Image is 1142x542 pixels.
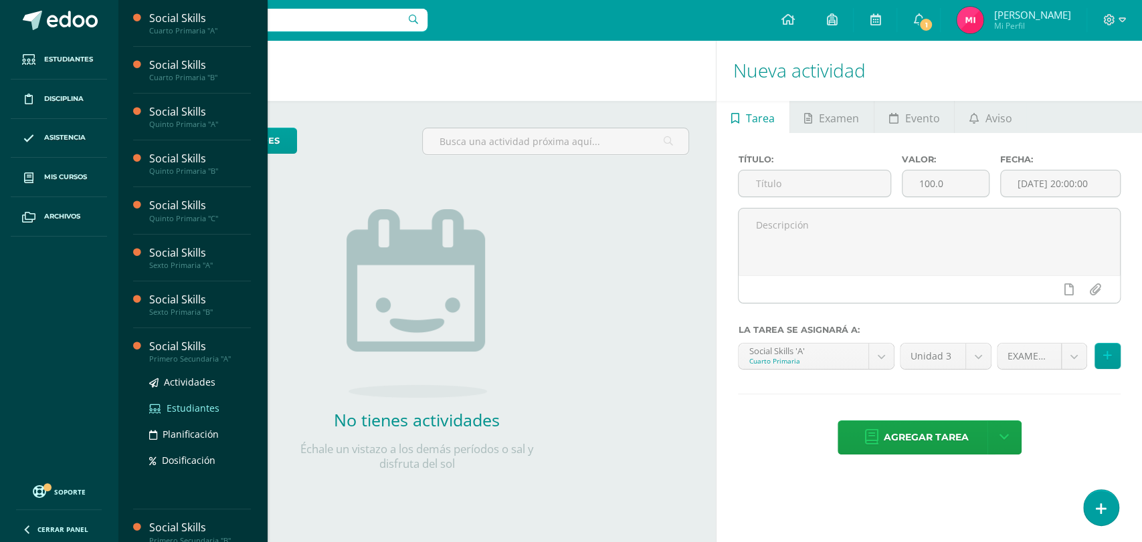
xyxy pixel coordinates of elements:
a: Unidad 3 [900,344,991,369]
div: Social Skills [149,57,251,73]
span: Evento [905,102,939,134]
h2: No tienes actividades [283,408,551,431]
a: Social SkillsSexto Primaria "A" [149,245,251,270]
a: Mis cursos [11,158,107,197]
a: Social Skills 'A'Cuarto Primaria [739,344,893,369]
a: Disciplina [11,80,107,119]
span: Estudiantes [167,402,219,414]
div: Social Skills [149,104,251,120]
span: Cerrar panel [37,525,88,534]
div: Social Skills [149,520,251,535]
span: Tarea [746,102,775,134]
label: Título: [738,154,891,164]
div: Cuarto Primaria "B" [149,73,251,82]
a: Social SkillsPrimero Secundaria "A" [149,339,251,364]
span: Mi Perfil [993,20,1070,31]
a: Social SkillsQuinto Primaria "C" [149,198,251,223]
span: Mis cursos [44,172,87,182]
h1: Nueva actividad [733,40,1126,101]
a: Estudiantes [149,400,251,416]
div: Social Skills 'A' [749,344,858,356]
div: Quinto Primaria "C" [149,214,251,223]
div: Social Skills [149,292,251,307]
span: Disciplina [44,94,84,104]
img: no_activities.png [347,209,487,398]
div: Social Skills [149,339,251,354]
a: Estudiantes [11,40,107,80]
a: Aviso [955,101,1026,133]
span: [PERSON_NAME] [993,8,1070,21]
a: Social SkillsSexto Primaria "B" [149,292,251,317]
a: Actividades [149,374,251,390]
div: Quinto Primaria "B" [149,166,251,176]
label: La tarea se asignará a: [738,325,1121,335]
input: Busca una actividad próxima aquí... [423,128,688,154]
a: Planificación [149,426,251,442]
h1: Actividades [134,40,700,101]
span: Dosificación [162,454,215,466]
span: Examen [819,102,859,134]
a: Examen [790,101,874,133]
a: EXAMEN (30.0pts) [997,344,1086,369]
input: Título [739,170,890,196]
span: Asistencia [44,132,86,143]
div: Cuarto Primaria "A" [149,26,251,35]
img: 67e357ac367b967c23576a478ea07591.png [957,7,983,33]
input: Puntos máximos [902,170,989,196]
div: Social Skills [149,198,251,213]
span: Aviso [985,102,1012,134]
label: Valor: [902,154,989,164]
a: Social SkillsQuinto Primaria "A" [149,104,251,129]
div: Sexto Primaria "B" [149,307,251,317]
div: Primero Secundaria "A" [149,354,251,364]
span: Unidad 3 [911,344,955,369]
div: Social Skills [149,245,251,261]
span: 1 [919,17,933,32]
p: Échale un vistazo a los demás períodos o sal y disfruta del sol [283,442,551,471]
a: Asistencia [11,119,107,158]
a: Social SkillsQuinto Primaria "B" [149,151,251,176]
div: Social Skills [149,151,251,166]
span: Archivos [44,211,80,222]
span: Soporte [54,487,86,497]
div: Sexto Primaria "A" [149,261,251,270]
input: Busca un usuario... [126,9,427,31]
a: Dosificación [149,452,251,468]
a: Archivos [11,197,107,237]
a: Social SkillsCuarto Primaria "A" [149,11,251,35]
span: EXAMEN (30.0pts) [1008,344,1051,369]
span: Agregar tarea [884,421,969,454]
a: Evento [874,101,954,133]
div: Quinto Primaria "A" [149,120,251,129]
div: Cuarto Primaria [749,356,858,366]
span: Estudiantes [44,54,93,65]
span: Planificación [163,428,219,440]
label: Fecha: [1000,154,1121,164]
div: Social Skills [149,11,251,26]
span: Actividades [164,376,215,388]
a: Tarea [717,101,789,133]
a: Soporte [16,482,102,500]
a: Social SkillsCuarto Primaria "B" [149,57,251,82]
input: Fecha de entrega [1001,170,1120,196]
